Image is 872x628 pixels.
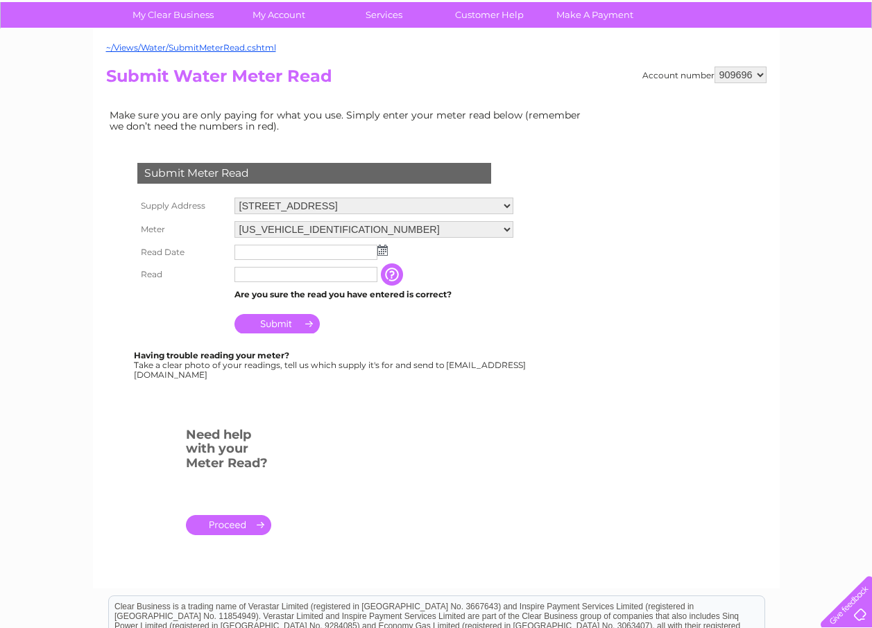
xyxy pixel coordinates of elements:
[221,2,336,28] a: My Account
[610,7,706,24] a: 0333 014 3131
[31,36,101,78] img: logo.png
[538,2,652,28] a: Make A Payment
[116,2,230,28] a: My Clear Business
[137,163,491,184] div: Submit Meter Read
[642,67,767,83] div: Account number
[327,2,441,28] a: Services
[106,67,767,93] h2: Submit Water Meter Read
[134,241,231,263] th: Read Date
[106,106,592,135] td: Make sure you are only paying for what you use. Simply enter your meter read below (remember we d...
[186,515,271,535] a: .
[432,2,547,28] a: Customer Help
[628,59,654,69] a: Water
[134,351,528,379] div: Take a clear photo of your readings, tell us which supply it's for and send to [EMAIL_ADDRESS][DO...
[186,425,271,478] h3: Need help with your Meter Read?
[134,194,231,218] th: Supply Address
[780,59,814,69] a: Contact
[134,263,231,286] th: Read
[231,286,517,304] td: Are you sure the read you have entered is correct?
[234,314,320,333] input: Submit
[662,59,693,69] a: Energy
[109,8,764,67] div: Clear Business is a trading name of Verastar Limited (registered in [GEOGRAPHIC_DATA] No. 3667643...
[134,350,289,360] b: Having trouble reading your meter?
[826,59,859,69] a: Log out
[751,59,771,69] a: Blog
[381,263,406,286] input: Information
[106,42,276,53] a: ~/Views/Water/SubmitMeterRead.cshtml
[377,245,388,256] img: ...
[701,59,743,69] a: Telecoms
[134,218,231,241] th: Meter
